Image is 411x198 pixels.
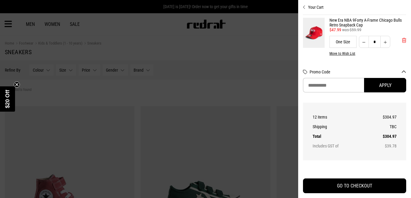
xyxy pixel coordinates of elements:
button: Promo Code [310,70,406,74]
button: Apply [364,78,406,92]
button: GO TO CHECKOUT [303,178,406,193]
button: Decrease quantity [359,36,369,48]
img: New Era NBA 9Forty A-Frame Chicago Bulls Retro Snapback Cap [303,18,325,48]
th: Shipping [313,122,367,131]
button: 'Remove from cart [397,33,411,48]
button: Increase quantity [380,36,390,48]
a: New Era NBA 9Forty A-Frame Chicago Bulls Retro Snapback Cap [329,18,406,27]
th: Includes GST of [313,141,367,151]
input: Promo Code [303,78,364,92]
td: TBC [367,122,397,131]
span: $20 Off [5,90,11,108]
span: was $59.99 [342,27,361,32]
th: 12 items [313,112,367,122]
th: Total [313,131,367,141]
span: $47.99 [329,27,341,32]
td: $304.97 [367,131,397,141]
div: One Size [329,36,357,48]
input: Quantity [369,36,381,48]
button: Open LiveChat chat widget [5,2,23,20]
iframe: Customer reviews powered by Trustpilot [303,168,406,174]
button: Move to Wish List [329,51,355,56]
button: Close teaser [14,82,20,88]
td: $304.97 [367,112,397,122]
td: $39.78 [367,141,397,151]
